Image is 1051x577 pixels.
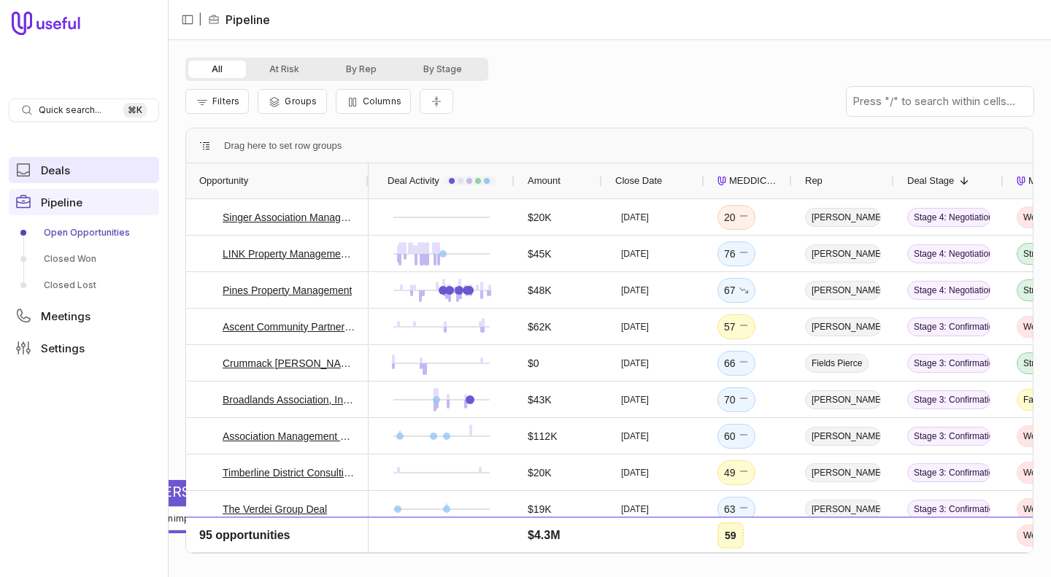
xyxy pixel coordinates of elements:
a: The Verdei Group Deal [223,500,327,518]
kbd: ⌘ K [123,103,147,117]
button: Group Pipeline [258,89,326,114]
span: [PERSON_NAME] [805,390,881,409]
span: Weak [1023,212,1045,223]
span: [PERSON_NAME] [805,244,881,263]
div: $62K [528,318,552,336]
a: Broadlands Association, Inc. Deal [223,391,355,408]
span: Strong [1023,284,1049,296]
a: Closed Won [9,247,159,271]
a: LINK Property Management - New Deal [223,245,355,263]
time: [DATE] [621,284,649,296]
span: Strong [1023,248,1049,260]
time: [DATE] [621,430,649,442]
span: Stage 3: Confirmation [907,354,990,373]
div: $0 [528,355,539,372]
span: Drag here to set row groups [224,137,342,155]
span: Deals [41,165,70,176]
span: [PERSON_NAME] [805,317,881,336]
time: [DATE] [621,540,649,551]
div: Row Groups [224,137,342,155]
span: Weak [1023,467,1045,479]
div: $43K [528,391,552,408]
span: Stage 4: Negotiation [907,244,990,263]
span: Meetings [41,311,91,322]
button: Filter Pipeline [185,89,249,114]
div: $19K [528,500,552,518]
div: 56 [724,537,749,554]
div: Pipeline submenu [9,221,159,297]
div: 60 [724,427,749,445]
span: Stage 3: Confirmation [907,500,990,519]
span: | [199,11,202,28]
span: Fair [1023,540,1039,551]
a: Crummack [PERSON_NAME] Deal [223,355,355,372]
div: $112K [528,427,557,445]
button: Columns [336,89,411,114]
span: No change [739,500,749,518]
span: Stage 3: Confirmation [907,390,990,409]
span: MEDDICC Score [729,172,779,190]
button: By Stage [400,61,485,78]
a: Timberline District Consulting - New Deal [223,464,355,481]
button: Collapse all rows [420,89,453,115]
a: Singer Association Management - New Deal [223,209,355,226]
button: Collapse sidebar [177,9,199,31]
span: No change [739,245,749,263]
time: [DATE] [621,467,649,479]
a: Pines Property Management [223,282,352,299]
time: [DATE] [621,321,649,333]
span: Stage 3: Confirmation [907,427,990,446]
div: 76 [724,245,749,263]
span: Fair [1023,394,1039,406]
span: Groups [285,96,317,107]
a: Settings [9,335,159,361]
span: [PERSON_NAME] [805,536,881,555]
div: $48K [528,282,552,299]
a: Association Management Group, Inc. Deal [223,427,355,445]
time: [DATE] [621,212,649,223]
div: 20 [724,209,749,226]
button: By Rep [323,61,400,78]
span: No change [739,355,749,372]
span: [PERSON_NAME] [805,500,881,519]
div: $20K [528,209,552,226]
div: $20K [528,464,552,481]
span: Weak [1023,430,1045,442]
a: Deals [9,157,159,183]
a: Open Opportunities [9,221,159,244]
time: [DATE] [621,357,649,369]
time: [DATE] [621,394,649,406]
span: Stage 3: Confirmation [907,463,990,482]
span: Stage 4: Negotiation [907,208,990,227]
span: No change [739,427,749,445]
span: Quick search... [39,104,101,116]
div: 63 [724,500,749,518]
span: No change [739,537,749,554]
div: 49 [724,464,749,481]
span: No change [739,464,749,481]
time: [DATE] [621,248,649,260]
span: [PERSON_NAME] [805,281,881,300]
span: Weak [1023,503,1045,515]
span: [PERSON_NAME] [805,208,881,227]
span: Filters [212,96,239,107]
span: Opportunity [199,172,248,190]
span: Weak [1023,321,1045,333]
a: Meetings [9,303,159,329]
span: Fields Pierce [805,354,869,373]
span: Deal Stage [907,172,954,190]
span: Pipeline [41,197,82,208]
span: Stage 3: Confirmation [907,536,990,555]
button: At Risk [246,61,323,78]
a: Stone Oak Deal [223,537,295,554]
div: 70 [724,391,749,408]
div: MEDDICC Score [717,163,779,198]
time: [DATE] [621,503,649,515]
div: 67 [724,282,749,299]
a: Ascent Community Partners - New Deal [223,318,355,336]
span: [PERSON_NAME] [805,427,881,446]
span: Settings [41,343,85,354]
div: $46K [528,537,552,554]
span: Columns [363,96,401,107]
span: Stage 3: Confirmation [907,317,990,336]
